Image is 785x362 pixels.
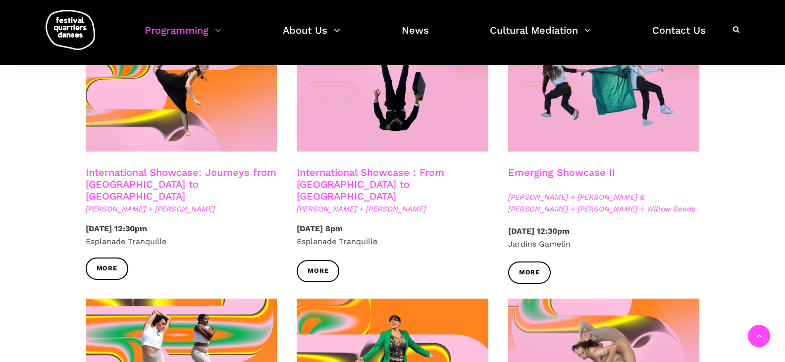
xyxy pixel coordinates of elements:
a: More [86,258,128,280]
h3: International Showcase: Journeys from [GEOGRAPHIC_DATA] to [GEOGRAPHIC_DATA] [86,166,277,202]
p: Jardins Gamelin [508,225,700,250]
strong: [DATE] 8pm [297,224,343,233]
strong: [DATE] 12:30pm [86,224,147,233]
span: [PERSON_NAME] + [PERSON_NAME] [297,203,488,215]
a: News [402,22,429,51]
a: International Showcase : From [GEOGRAPHIC_DATA] to [GEOGRAPHIC_DATA] [297,166,444,202]
a: More [297,260,339,282]
a: About Us [283,22,340,51]
a: More [508,261,551,284]
strong: [DATE] 12:30pm [508,226,570,236]
span: More [97,263,117,274]
img: logo-fqd-med [46,10,95,50]
a: Cultural Mediation [490,22,591,51]
span: [PERSON_NAME] + [PERSON_NAME] & [PERSON_NAME] + [PERSON_NAME] + Willow Seeds [508,191,700,215]
span: [PERSON_NAME] + [PERSON_NAME] [86,203,277,215]
a: Contact Us [652,22,706,51]
span: More [519,267,540,278]
span: More [308,266,328,276]
span: Esplanade Tranquille [86,237,166,246]
span: Esplanade Tranquille [297,237,377,246]
a: Programming [145,22,221,51]
a: Emerging Showcase II [508,166,615,178]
